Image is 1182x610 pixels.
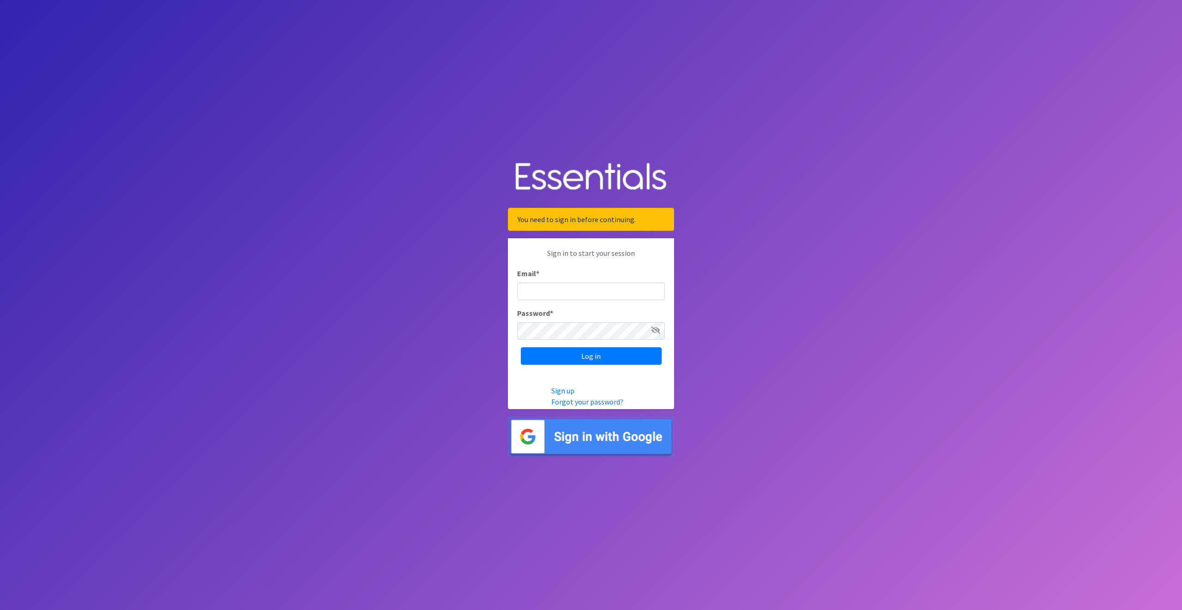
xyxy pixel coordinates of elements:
a: Sign up [551,386,574,395]
div: You need to sign in before continuing. [508,208,674,231]
a: Forgot your password? [551,397,623,406]
img: Human Essentials [508,153,674,201]
abbr: required [536,269,539,278]
input: Log in [521,347,662,365]
abbr: required [550,308,553,318]
img: Sign in with Google [508,417,674,457]
p: Sign in to start your session [517,248,665,268]
label: Password [517,308,553,319]
label: Email [517,268,539,279]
